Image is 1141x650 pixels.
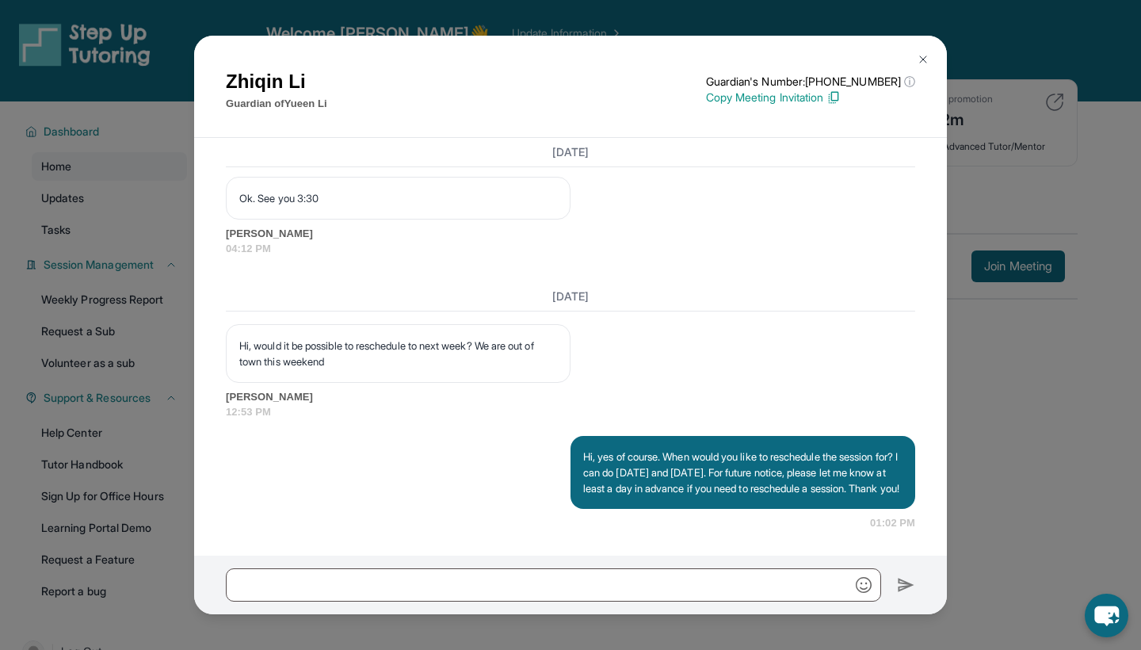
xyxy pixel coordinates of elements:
[706,90,915,105] p: Copy Meeting Invitation
[239,338,557,369] p: Hi, would it be possible to reschedule to next week? We are out of town this weekend
[226,389,915,405] span: [PERSON_NAME]
[226,241,915,257] span: 04:12 PM
[226,67,327,96] h1: Zhiqin Li
[226,96,327,112] p: Guardian of Yueen Li
[904,74,915,90] span: ⓘ
[706,74,915,90] p: Guardian's Number: [PHONE_NUMBER]
[226,144,915,160] h3: [DATE]
[856,577,872,593] img: Emoji
[226,289,915,304] h3: [DATE]
[1085,594,1128,637] button: chat-button
[917,53,929,66] img: Close Icon
[583,449,902,496] p: Hi, yes of course. When would you like to reschedule the session for? I can do [DATE] and [DATE]....
[870,515,915,531] span: 01:02 PM
[226,404,915,420] span: 12:53 PM
[826,90,841,105] img: Copy Icon
[897,575,915,595] img: Send icon
[239,190,557,206] p: Ok. See you 3:30
[226,226,915,242] span: [PERSON_NAME]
